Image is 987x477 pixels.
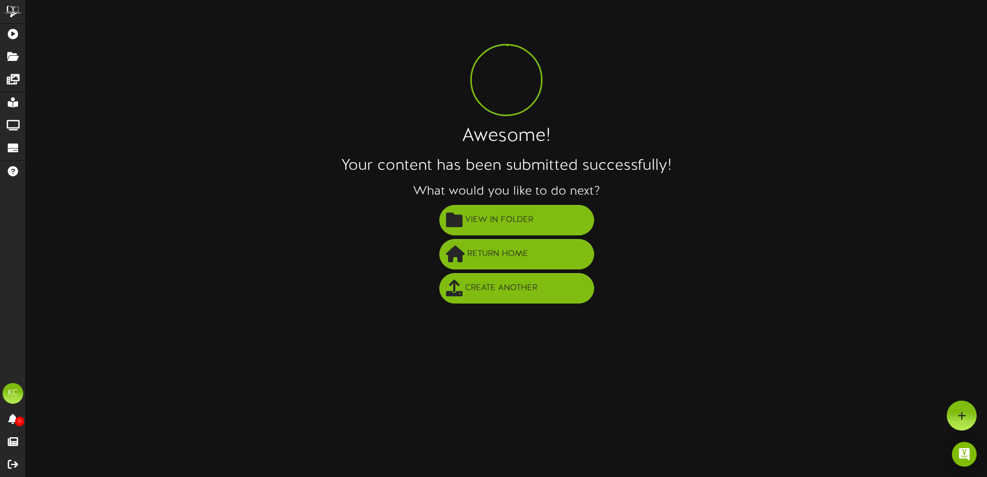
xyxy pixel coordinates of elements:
[952,442,977,467] div: Open Intercom Messenger
[465,246,531,263] span: Return Home
[439,205,594,235] button: View in Folder
[26,185,987,198] h3: What would you like to do next?
[439,273,594,304] button: Create Another
[439,239,594,269] button: Return Home
[463,212,536,229] span: View in Folder
[463,280,540,297] span: Create Another
[3,383,23,404] div: KC
[26,126,987,147] h1: Awesome!
[15,417,24,426] span: 0
[26,157,987,174] h2: Your content has been submitted successfully!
